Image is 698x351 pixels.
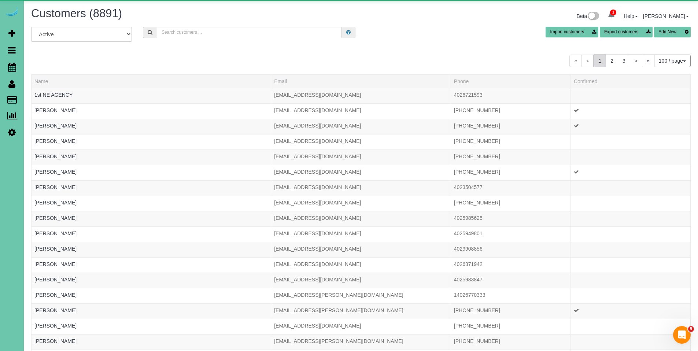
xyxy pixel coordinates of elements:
a: [PERSON_NAME] [34,169,77,175]
td: Email [271,226,451,242]
td: Confirmed [570,196,690,211]
td: Email [271,88,451,103]
a: [PERSON_NAME] [34,154,77,159]
button: Export customers [600,27,653,37]
td: Phone [451,180,570,196]
td: Name [32,303,271,319]
div: Tags [34,206,268,208]
a: [PERSON_NAME] [34,215,77,221]
td: Name [32,211,271,226]
td: Confirmed [570,119,690,134]
a: 1 [604,7,618,23]
td: Phone [451,257,570,273]
td: Name [32,88,271,103]
td: Email [271,273,451,288]
td: Confirmed [570,165,690,180]
td: Name [32,334,271,350]
button: Add New [654,27,691,37]
td: Phone [451,165,570,180]
td: Phone [451,119,570,134]
td: Email [271,149,451,165]
td: Email [271,165,451,180]
span: 1 [610,10,616,15]
td: Name [32,242,271,257]
td: Email [271,303,451,319]
div: Tags [34,283,268,285]
a: [PERSON_NAME] [34,107,77,113]
div: Tags [34,175,268,177]
td: Email [271,334,451,350]
td: Confirmed [570,319,690,334]
td: Phone [451,242,570,257]
div: Tags [34,222,268,223]
div: Tags [34,114,268,116]
td: Phone [451,273,570,288]
td: Confirmed [570,288,690,303]
a: [PERSON_NAME] [34,200,77,206]
td: Confirmed [570,149,690,165]
td: Name [32,149,271,165]
div: Tags [34,160,268,162]
td: Email [271,242,451,257]
a: [PERSON_NAME] [34,261,77,267]
a: [PERSON_NAME] [34,246,77,252]
td: Phone [451,88,570,103]
a: 1st NE AGENCY [34,92,73,98]
a: Beta [577,13,599,19]
nav: Pagination navigation [569,55,691,67]
iframe: Intercom live chat [673,326,691,344]
td: Confirmed [570,257,690,273]
td: Email [271,319,451,334]
span: « [569,55,582,67]
span: 1 [594,55,606,67]
a: [PERSON_NAME] [34,138,77,144]
a: [PERSON_NAME] [34,338,77,344]
input: Search customers ... [157,27,342,38]
img: New interface [587,12,599,21]
td: Confirmed [570,180,690,196]
div: Tags [34,345,268,347]
a: [PERSON_NAME] [34,292,77,298]
td: Email [271,180,451,196]
button: 100 / page [654,55,691,67]
span: Customers (8891) [31,7,122,20]
div: Tags [34,299,268,300]
div: Tags [34,129,268,131]
span: < [581,55,594,67]
div: Tags [34,268,268,270]
div: Tags [34,145,268,147]
div: Tags [34,252,268,254]
td: Confirmed [570,303,690,319]
img: Automaid Logo [4,7,19,18]
td: Confirmed [570,88,690,103]
div: Tags [34,237,268,239]
td: Name [32,134,271,149]
a: 3 [618,55,630,67]
td: Confirmed [570,242,690,257]
td: Email [271,288,451,303]
td: Phone [451,303,570,319]
td: Phone [451,226,570,242]
td: Phone [451,134,570,149]
td: Confirmed [570,334,690,350]
td: Name [32,103,271,119]
th: Name [32,74,271,88]
th: Confirmed [570,74,690,88]
td: Email [271,119,451,134]
a: [PERSON_NAME] [34,123,77,129]
span: 5 [688,326,694,332]
td: Confirmed [570,211,690,226]
td: Confirmed [570,226,690,242]
td: Phone [451,319,570,334]
td: Name [32,226,271,242]
a: [PERSON_NAME] [643,13,689,19]
th: Phone [451,74,570,88]
a: » [642,55,654,67]
td: Name [32,119,271,134]
td: Name [32,273,271,288]
td: Name [32,180,271,196]
th: Email [271,74,451,88]
td: Name [32,319,271,334]
td: Email [271,134,451,149]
